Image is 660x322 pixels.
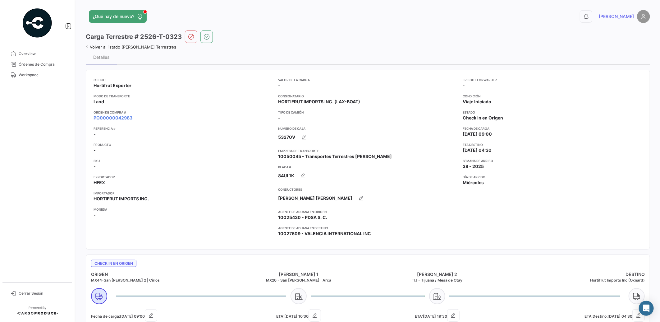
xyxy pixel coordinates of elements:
span: 10025430 - PDSA S. C. [278,214,327,221]
app-card-info-title: Número de Caja [278,126,458,131]
span: - [94,147,96,153]
h4: [PERSON_NAME] 1 [230,271,368,278]
img: placeholder-user.png [637,10,650,23]
span: [DATE] 09:00 [120,314,145,319]
app-card-info-title: Agente de Aduana en Origen [278,209,458,214]
a: PO00000042983 [94,115,132,121]
app-card-info-title: Condición [463,94,642,99]
app-card-info-title: Freight Forwarder [463,77,642,82]
button: ¿Qué hay de nuevo? [89,10,147,23]
span: Viaje Iniciado [463,99,491,105]
span: 38 - 2025 [463,163,484,170]
app-card-info-title: Modo de Transporte [94,94,273,99]
span: - [94,131,96,137]
h5: ETA Destino: [506,309,645,322]
div: Abrir Intercom Messenger [639,301,654,316]
h4: [PERSON_NAME] 2 [368,271,506,278]
app-card-info-title: Tipo de Camión [278,110,458,115]
h5: MX20 - San [PERSON_NAME] | Arca [230,278,368,283]
h5: ETA: [368,309,506,322]
span: [PERSON_NAME] [599,13,634,20]
h3: Carga Terrestre # 2526-T-0323 [86,32,182,41]
span: - [278,82,280,89]
div: Detalles [93,54,109,60]
app-card-info-title: Cliente [94,77,273,82]
app-card-info-title: Moneda [94,207,273,212]
app-card-info-title: SKU [94,158,273,163]
span: - [278,115,280,121]
span: [DATE] 19:30 [423,314,447,319]
span: HORTIFRUT IMPORTS INC. [94,196,149,202]
span: ¿Qué hay de nuevo? [93,13,134,20]
h4: ORIGEN [91,271,230,278]
span: 10027609 - VALENCIA INTERNATIONAL INC [278,231,371,237]
a: Órdenes de Compra [5,59,70,70]
a: Overview [5,49,70,59]
span: - [94,163,96,170]
a: Volver al listado [PERSON_NAME] Terrestres [86,44,176,49]
h5: Hortifrut Imports Inc (Oxnard) [506,278,645,283]
span: 53270V [278,134,295,140]
span: HORTIFRUT IMPORTS INC. (LAX-BOAT) [278,99,360,105]
span: 10050045 - Transportes Terrestres [PERSON_NAME] [278,153,392,160]
app-card-info-title: Importador [94,191,273,196]
span: 84UL1K [278,173,294,179]
app-card-info-title: Referencia # [94,126,273,131]
app-card-info-title: Producto [94,142,273,147]
app-card-info-title: ETA Destino [463,142,642,147]
span: Check In en Origen [463,115,503,121]
span: Overview [19,51,67,57]
span: [PERSON_NAME] [PERSON_NAME] [278,195,352,201]
span: Cerrar Sesión [19,291,67,296]
app-card-info-title: Exportador [94,175,273,180]
app-card-info-title: Consignatario [278,94,458,99]
app-card-info-title: Agente de Aduana en Destino [278,226,458,231]
h5: TIJ - Tijuana / Mesa de Otay [368,278,506,283]
span: - [94,212,96,218]
span: Workspace [19,72,67,78]
h5: Fecha de carga: [91,309,230,322]
app-card-info-title: Conductores [278,187,458,192]
span: - [463,82,465,89]
span: Órdenes de Compra [19,62,67,67]
h4: DESTINO [506,271,645,278]
span: Hortifrut Exporter [94,82,131,89]
span: Land [94,99,104,105]
app-card-info-title: Semana de Arribo [463,158,642,163]
span: HFEX [94,180,105,186]
img: powered-by.png [22,7,53,39]
h5: MX44-San [PERSON_NAME] 2 | Cirios [91,278,230,283]
app-card-info-title: Empresa de Transporte [278,148,458,153]
span: [DATE] 10:30 [284,314,309,319]
app-card-info-title: Valor de la Carga [278,77,458,82]
a: Workspace [5,70,70,80]
span: Miércoles [463,180,484,186]
span: [DATE] 09:00 [463,131,492,137]
h5: ETA: [230,309,368,322]
app-card-info-title: Orden de Compra # [94,110,273,115]
app-card-info-title: Día de Arribo [463,175,642,180]
span: Check In en Origen [91,260,136,267]
span: [DATE] 04:30 [463,147,492,153]
span: [DATE] 04:30 [607,314,632,319]
app-card-info-title: Placa # [278,165,458,170]
app-card-info-title: Estado [463,110,642,115]
app-card-info-title: Fecha de carga [463,126,642,131]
